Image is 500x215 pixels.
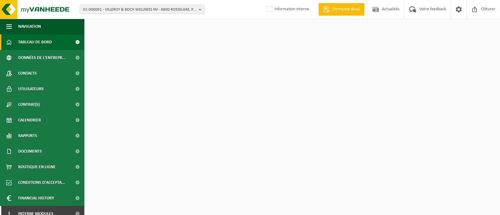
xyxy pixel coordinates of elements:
span: Conditions d'accepta... [18,175,65,190]
span: Navigation [18,19,41,34]
span: Calendrier [18,112,41,128]
span: Tableau de bord [18,34,52,50]
span: Boutique en ligne [18,159,56,175]
span: Utilisateurs [18,81,44,97]
span: Contrat(s) [18,97,40,112]
span: Contacts [18,66,37,81]
span: Demande devis [331,6,361,12]
span: Rapports [18,128,37,144]
button: 01-000001 - VILLEROY & BOCH WELLNESS NV - 8800 ROESELARE, POPULIERSTRAAT 1 [80,5,205,14]
span: Financial History [18,190,54,206]
span: Documents [18,144,42,159]
a: Demande devis [318,3,364,16]
label: Information interne [266,5,309,14]
span: 01-000001 - VILLEROY & BOCH WELLNESS NV - 8800 ROESELARE, POPULIERSTRAAT 1 [83,5,196,14]
span: Données de l'entrepr... [18,50,66,66]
